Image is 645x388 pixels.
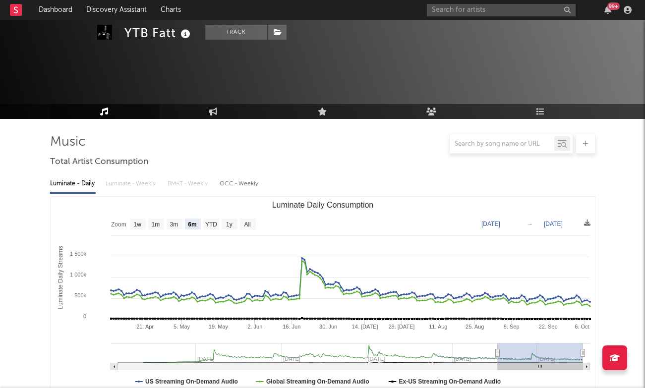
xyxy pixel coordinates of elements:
text: Global Streaming On-Demand Audio [266,378,369,385]
text: 5. May [174,324,190,330]
div: Luminate - Daily [50,175,96,192]
text: 1y [226,221,233,228]
text: All [244,221,250,228]
div: OCC - Weekly [220,175,259,192]
text: 14. [DATE] [352,324,378,330]
text: 21. Apr [136,324,154,330]
div: 99 + [607,2,620,10]
text: Zoom [111,221,126,228]
text: 22. Sep [538,324,557,330]
text: Luminate Daily Consumption [272,201,373,209]
text: 500k [74,292,86,298]
text: 6m [188,221,196,228]
text: 28. [DATE] [388,324,414,330]
text: Luminate Daily Streams [57,246,64,309]
text: 1 500k [69,251,86,257]
button: Track [205,25,267,40]
text: 30. Jun [319,324,337,330]
text: 8. Sep [503,324,519,330]
text: US Streaming On-Demand Audio [145,378,238,385]
text: 6. Oct [575,324,589,330]
text: 3m [170,221,178,228]
text: 19. May [208,324,228,330]
text: 16. Jun [283,324,300,330]
div: YTB Fatt [124,25,193,41]
text: 11. Aug [429,324,447,330]
input: Search by song name or URL [450,140,554,148]
text: [DATE] [544,221,563,227]
text: [DATE] [481,221,500,227]
text: 2. Jun [247,324,262,330]
text: 1m [151,221,160,228]
span: Total Artist Consumption [50,156,148,168]
button: 99+ [604,6,611,14]
text: 1 000k [69,272,86,277]
text: → [527,221,533,227]
text: 25. Aug [466,324,484,330]
text: YTD [205,221,217,228]
input: Search for artists [427,4,576,16]
text: Ex-US Streaming On-Demand Audio [399,378,501,385]
text: 1w [133,221,141,228]
text: 0 [83,313,86,319]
